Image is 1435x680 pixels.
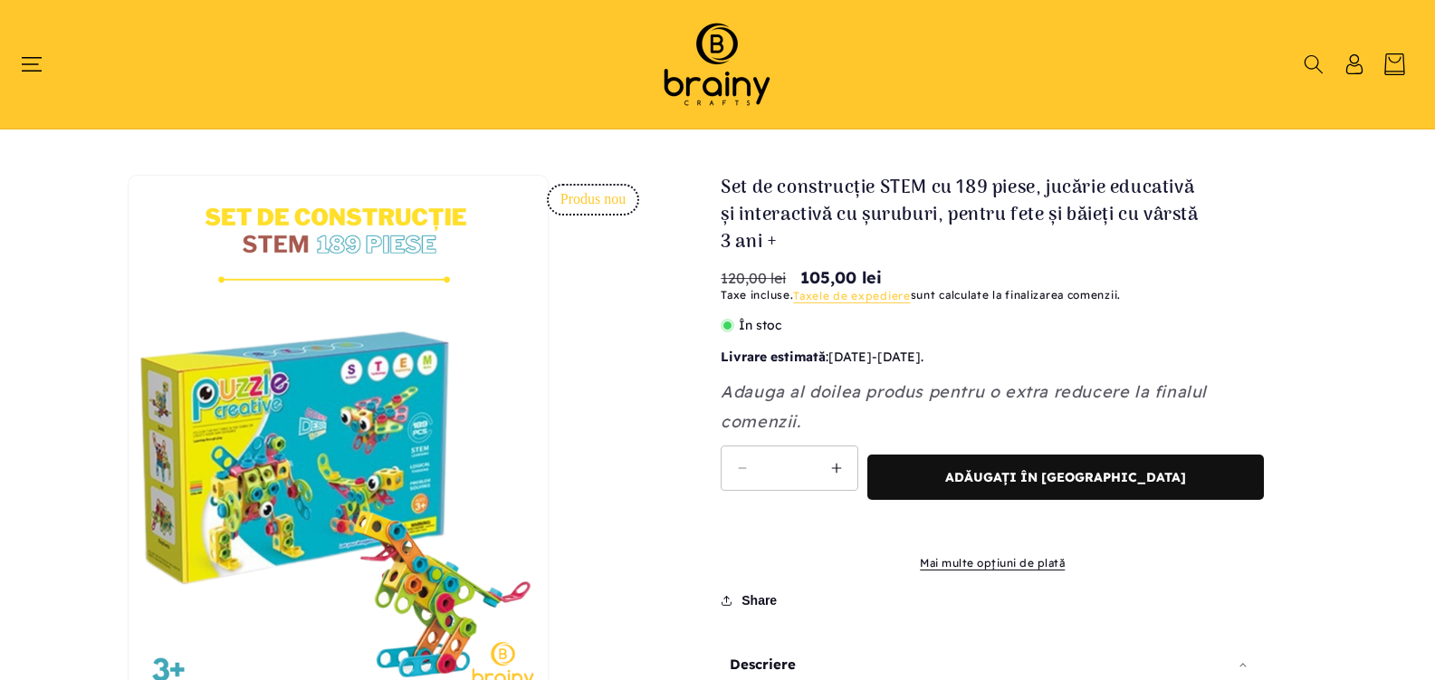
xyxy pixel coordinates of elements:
[1302,54,1325,74] summary: Căutați
[867,455,1264,500] button: Adăugați în [GEOGRAPHIC_DATA]
[721,580,782,620] button: Share
[800,265,882,290] span: 105,00 lei
[721,175,1210,256] h1: Set de construcție STEM cu 189 piese, jucărie educativă și interactivă cu șuruburi, pentru fete ș...
[828,349,872,365] span: [DATE]
[721,349,826,365] b: Livrare estimată
[721,381,1207,431] em: Adauga al doilea produs pentru o extra reducere la finalul comenzii.
[945,470,1186,485] span: Adăugați în [GEOGRAPHIC_DATA]
[547,184,639,215] span: Produs nou
[29,54,52,74] summary: Meniu
[721,555,1264,571] a: Mai multe opțiuni de plată
[793,289,910,302] a: Taxele de expediere
[721,346,1264,369] p: : - .
[721,286,1264,305] div: Taxe incluse. sunt calculate la finalizarea comenzii.
[877,349,921,365] span: [DATE]
[640,18,794,110] img: Brainy Crafts
[721,267,786,289] s: 120,00 lei
[721,314,1264,337] p: În stoc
